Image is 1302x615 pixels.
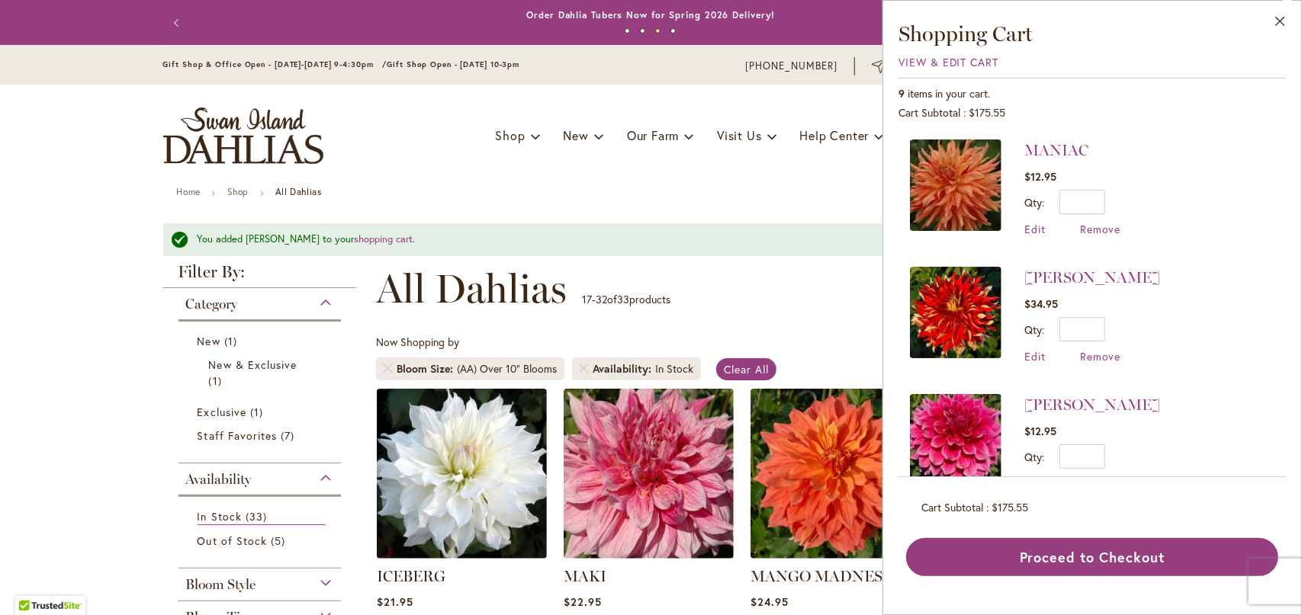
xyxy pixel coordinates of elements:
[1080,222,1121,236] a: Remove
[992,500,1028,514] span: $175.55
[377,594,413,609] span: $21.95
[899,55,999,69] a: View & Edit Cart
[910,267,1001,358] img: NICK SR.
[716,358,776,380] a: Clear All
[271,533,289,549] span: 5
[387,59,519,69] span: Gift Shop Open - [DATE] 10-3pm
[1024,349,1046,364] a: Edit
[397,361,457,376] span: Bloom Size
[910,267,1001,364] a: NICK SR.
[198,533,326,549] a: Out of Stock 5
[198,232,1094,247] div: You added [PERSON_NAME] to your .
[751,547,921,562] a: Mango Madness
[495,127,525,143] span: Shop
[198,428,278,443] span: Staff Favorites
[872,59,941,74] a: Subscribe
[910,394,1001,491] a: EMORY PAUL
[1024,424,1056,438] span: $12.95
[198,533,268,548] span: Out of Stock
[163,107,323,164] a: store logo
[625,28,630,34] button: 1 of 4
[526,9,775,21] a: Order Dahlia Tubers Now for Spring 2026 Delivery!
[384,364,393,373] a: Remove Bloom Size (AA) Over 10" Blooms
[377,547,547,562] a: ICEBERG
[377,567,445,585] a: ICEBERG
[163,264,357,288] strong: Filter By:
[655,28,661,34] button: 3 of 4
[717,127,761,143] span: Visit Us
[563,127,588,143] span: New
[1024,141,1088,159] a: MANIAC
[275,186,322,197] strong: All Dahlias
[746,59,838,74] a: [PHONE_NUMBER]
[281,428,298,444] span: 7
[582,292,592,306] span: 17
[209,357,297,372] span: New & Exclusive
[457,361,557,376] div: (AA) Over 10" Blooms
[899,21,1033,46] span: Shopping Cart
[751,389,921,559] img: Mango Madness
[910,139,1001,231] img: MANIAC
[593,361,655,376] span: Availability
[969,105,1005,120] span: $175.55
[617,292,629,306] span: 33
[163,8,194,38] button: Previous
[751,567,891,585] a: MANGO MADNESS
[177,186,201,197] a: Home
[627,127,679,143] span: Our Farm
[580,364,589,373] a: Remove Availability In Stock
[800,127,870,143] span: Help Center
[640,28,645,34] button: 2 of 4
[186,296,238,312] span: Category
[921,500,983,514] span: Cart Subtotal
[564,567,606,585] a: MAKI
[11,561,54,604] iframe: Launch Accessibility Center
[899,86,905,101] span: 9
[655,361,693,376] div: In Stock
[751,594,789,609] span: $24.95
[564,547,734,562] a: MAKI
[1024,195,1044,210] label: Qty
[377,389,547,559] img: ICEBERG
[910,139,1001,236] a: MANIAC
[582,287,670,312] p: - of products
[209,357,315,389] a: New &amp; Exclusive
[198,334,220,348] span: New
[250,404,267,420] span: 1
[186,471,252,488] span: Availability
[564,594,602,609] span: $22.95
[564,389,734,559] img: MAKI
[1024,222,1046,236] a: Edit
[1024,322,1044,337] label: Qty
[1080,349,1121,364] a: Remove
[163,59,387,69] span: Gift Shop & Office Open - [DATE]-[DATE] 9-4:30pm /
[1024,450,1044,464] label: Qty
[209,373,226,389] span: 1
[1024,169,1056,184] span: $12.95
[670,28,676,34] button: 4 of 4
[906,538,1278,576] button: Proceed to Checkout
[899,105,960,120] span: Cart Subtotal
[246,508,271,524] span: 33
[198,428,326,444] a: Staff Favorites
[198,508,326,525] a: In Stock 33
[198,404,326,420] a: Exclusive
[224,333,241,349] span: 1
[198,333,326,349] a: New
[376,335,459,349] span: Now Shopping by
[376,266,567,312] span: All Dahlias
[908,86,990,101] span: items in your cart.
[227,186,249,197] a: Shop
[1024,268,1160,287] a: [PERSON_NAME]
[1024,396,1160,414] a: [PERSON_NAME]
[724,362,769,376] span: Clear All
[186,576,256,593] span: Bloom Style
[910,394,1001,485] img: EMORY PAUL
[198,509,242,524] span: In Stock
[1024,296,1058,311] span: $34.95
